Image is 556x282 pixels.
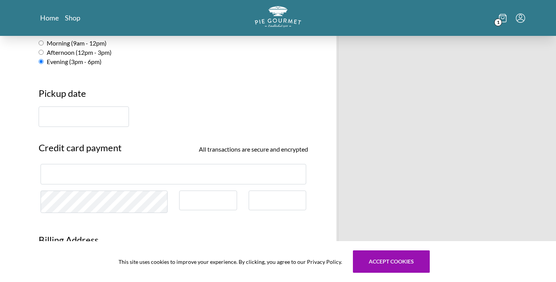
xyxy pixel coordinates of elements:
a: Logo [255,6,301,30]
input: Evening (3pm - 6pm) [39,59,44,64]
iframe: Secure card number input frame [47,171,300,178]
img: logo [255,6,301,27]
h3: Pickup date [39,86,308,106]
button: Menu [516,14,525,23]
h3: Billing Address [39,233,308,253]
input: Morning (9am - 12pm) [39,41,44,46]
button: Accept cookies [353,250,430,273]
span: All transactions are secure and encrypted [199,145,308,154]
label: Morning (9am - 12pm) [39,39,107,47]
iframe: Secure CVC input frame [255,197,300,204]
span: 1 [494,19,502,26]
a: Home [40,13,59,22]
label: Afternoon (12pm - 3pm) [39,49,112,56]
span: This site uses cookies to improve your experience. By clicking, you agree to our Privacy Policy. [119,258,342,266]
iframe: Secure expiration date input frame [186,197,231,204]
label: Evening (3pm - 6pm) [39,58,102,65]
span: Credit card payment [39,141,122,155]
a: Shop [65,13,80,22]
input: Afternoon (12pm - 3pm) [39,50,44,55]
